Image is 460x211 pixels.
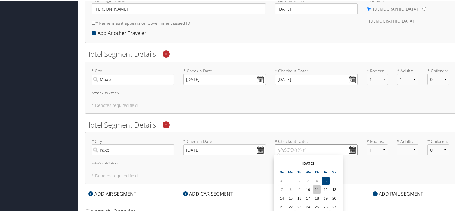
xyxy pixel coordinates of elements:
[295,194,303,202] td: 16
[278,202,286,210] td: 21
[313,202,321,210] td: 25
[92,3,266,14] input: * Full Legal Name
[92,90,449,94] h6: Additional Options:
[295,176,303,184] td: 2
[278,167,286,176] th: Su
[330,202,338,210] td: 27
[322,202,330,210] td: 26
[278,176,286,184] td: 31
[92,17,191,28] label: * Name is as it appears on Government issued ID.
[367,67,388,73] label: * Rooms:
[397,67,418,73] label: * Adults:
[92,29,149,36] div: Add Another Traveler
[92,173,449,177] h5: * Denotes required field
[287,185,295,193] td: 8
[278,185,286,193] td: 7
[275,3,358,14] input: * Date of Birth:
[330,194,338,202] td: 20
[183,138,266,155] label: * Checkin Date:
[322,194,330,202] td: 19
[322,185,330,193] td: 12
[330,176,338,184] td: 6
[92,161,449,164] h6: Additional Options:
[369,15,414,26] label: [DEMOGRAPHIC_DATA]
[183,144,266,155] input: * Checkin Date:
[304,167,312,176] th: We
[304,185,312,193] td: 10
[278,194,286,202] td: 14
[295,185,303,193] td: 9
[367,6,371,10] input: * Gender:[DEMOGRAPHIC_DATA][DEMOGRAPHIC_DATA]
[92,67,174,84] label: * City
[287,159,330,167] th: [DATE]
[275,144,358,155] input: * Checkout Date:
[304,176,312,184] td: 3
[427,67,449,73] label: * Children:
[180,190,236,197] div: ADD CAR SEGMENT
[313,167,321,176] th: Th
[373,3,418,14] label: [DEMOGRAPHIC_DATA]
[287,167,295,176] th: Mo
[275,67,358,84] label: * Checkout Date:
[85,119,455,129] h2: Hotel Segment Details
[330,185,338,193] td: 13
[275,73,358,84] input: * Checkout Date:
[367,138,388,144] label: * Rooms:
[313,194,321,202] td: 18
[313,176,321,184] td: 4
[330,167,338,176] th: Sa
[275,138,358,155] label: * Checkout Date:
[287,176,295,184] td: 1
[304,202,312,210] td: 24
[92,20,95,24] input: * Name is as it appears on Government issued ID.
[183,67,266,84] label: * Checkin Date:
[422,6,426,10] input: * Gender:[DEMOGRAPHIC_DATA][DEMOGRAPHIC_DATA]
[92,103,449,107] h5: * Denotes required field
[85,48,455,59] h2: Hotel Segment Details
[287,194,295,202] td: 15
[427,138,449,144] label: * Children:
[85,190,139,197] div: ADD AIR SEGMENT
[304,194,312,202] td: 17
[370,190,426,197] div: ADD RAIL SEGMENT
[183,73,266,84] input: * Checkin Date:
[322,167,330,176] th: Fr
[313,185,321,193] td: 11
[287,202,295,210] td: 22
[397,138,418,144] label: * Adults:
[295,202,303,210] td: 23
[92,138,174,155] label: * City
[322,176,330,184] td: 5
[295,167,303,176] th: Tu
